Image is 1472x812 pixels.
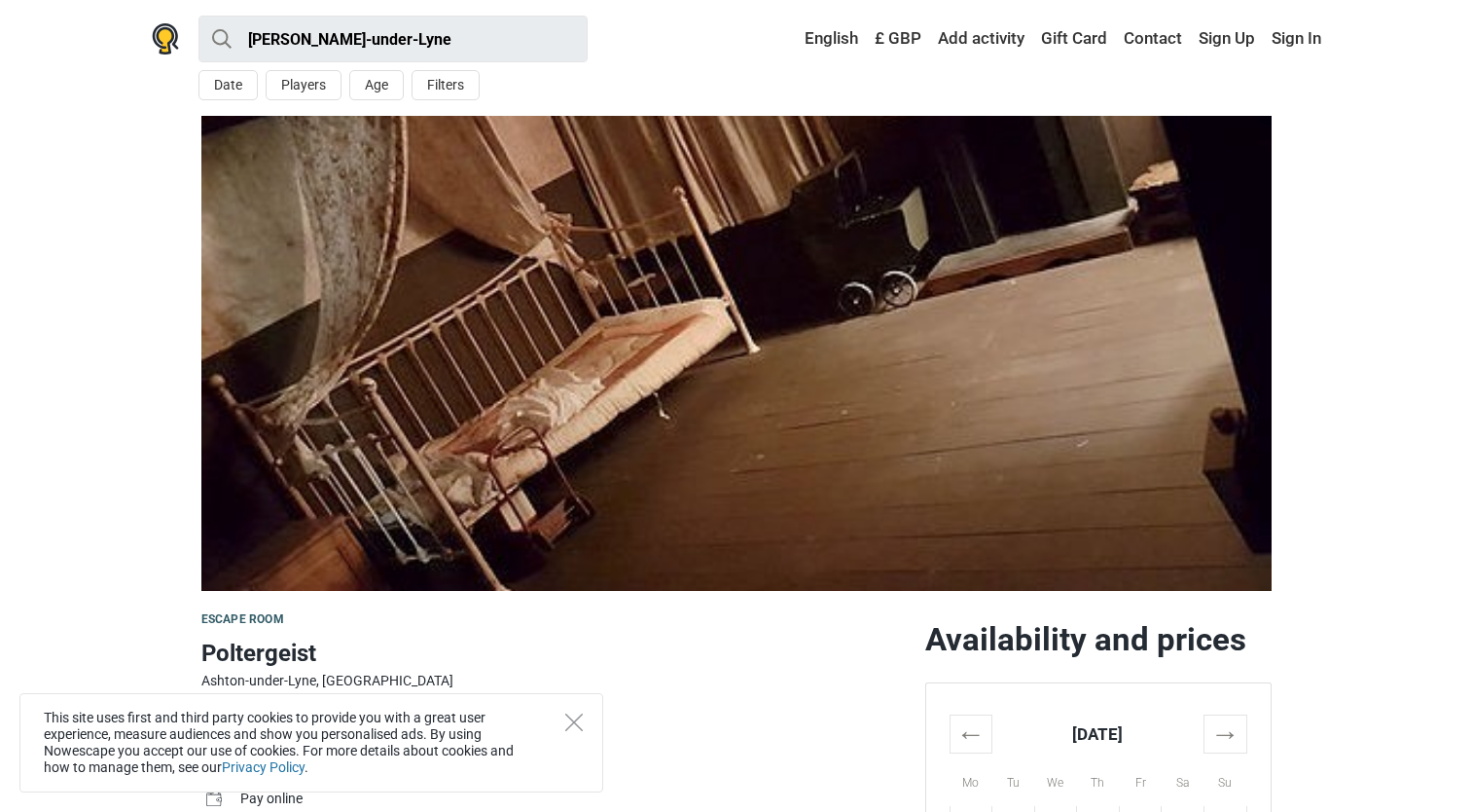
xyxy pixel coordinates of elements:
a: Gift Card [1036,21,1112,56]
th: Tu [992,753,1035,806]
th: Su [1203,753,1246,806]
button: Filters [412,70,480,100]
img: English [791,32,805,46]
img: Nowescape logo [152,23,179,55]
th: Fr [1119,753,1162,806]
th: Sa [1162,753,1204,806]
div: Ashton-under-Lyne, [GEOGRAPHIC_DATA] [201,671,910,691]
a: Add activity [933,21,1029,56]
a: £ GBP [870,21,926,56]
a: Sign Up [1194,21,1260,56]
th: We [1034,753,1077,806]
div: This site uses first and third party cookies to provide you with a great user experience, measure... [19,693,603,793]
button: Age [349,70,404,100]
img: Poltergeist photo 1 [201,116,1272,591]
span: Escape room [201,612,284,626]
a: Sign In [1267,21,1321,56]
div: Pay online [240,789,910,809]
button: Date [198,70,258,100]
button: Players [266,70,341,100]
th: Mo [950,753,992,806]
input: try “London” [198,16,588,62]
th: Th [1077,753,1120,806]
th: ← [950,715,992,753]
h1: Poltergeist [201,636,910,671]
th: [DATE] [992,715,1204,753]
a: English [786,21,863,56]
a: Contact [1119,21,1187,56]
button: Close [565,714,583,731]
th: → [1203,715,1246,753]
h2: Availability and prices [925,620,1272,659]
a: Privacy Policy [222,759,305,775]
